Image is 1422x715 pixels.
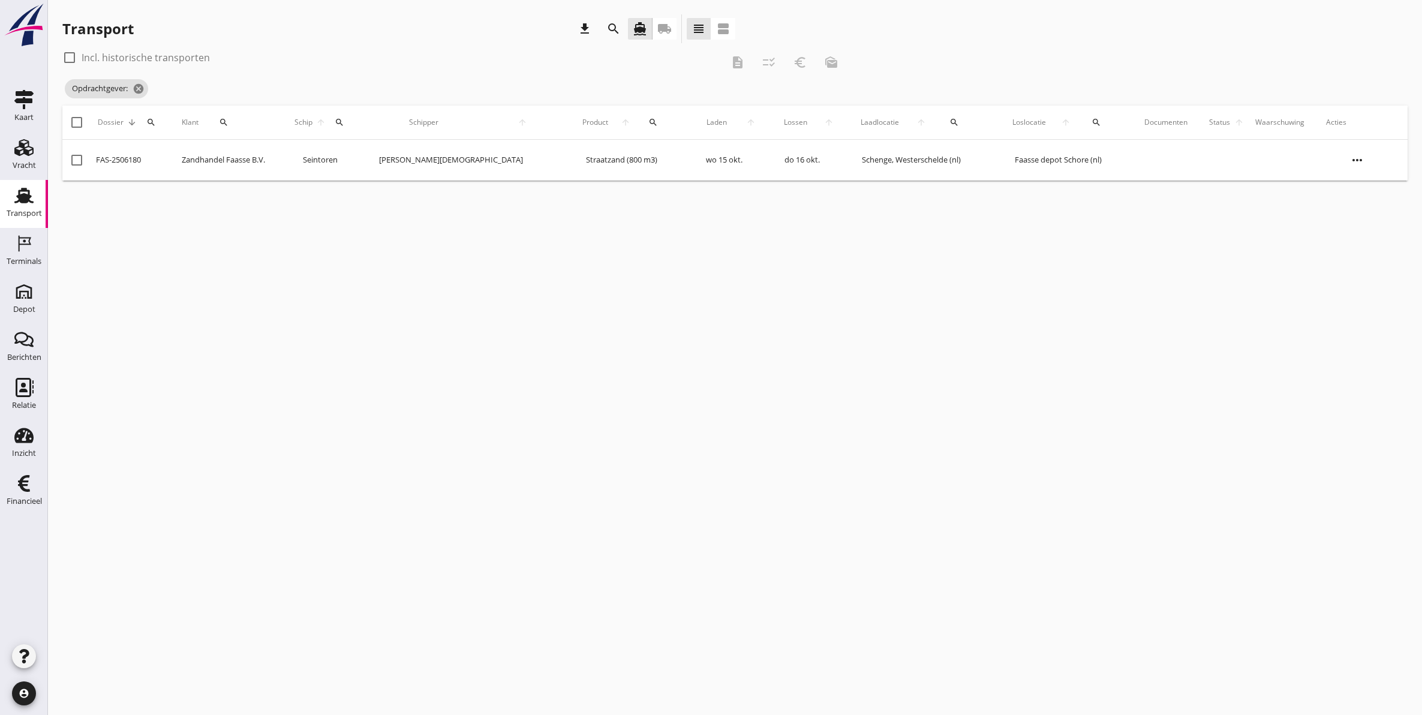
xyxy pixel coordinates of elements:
[7,497,42,505] div: Financieel
[847,140,1000,181] td: Schenge, Westerschelde (nl)
[96,117,125,128] span: Dossier
[125,118,139,127] i: arrow_downward
[2,3,46,47] img: logo-small.a267ee39.svg
[478,118,567,127] i: arrow_upward
[949,118,959,127] i: search
[576,117,614,128] span: Product
[716,22,730,36] i: view_agenda
[606,22,621,36] i: search
[692,140,770,181] td: wo 15 okt.
[365,140,572,181] td: [PERSON_NAME][DEMOGRAPHIC_DATA]
[1015,154,1102,165] span: Faasse depot Schore (nl)
[572,140,692,181] td: Straatzand (800 m3)
[82,52,210,64] label: Incl. historische transporten
[14,113,34,121] div: Kaart
[12,681,36,705] i: account_circle
[615,118,636,127] i: arrow_upward
[7,257,41,265] div: Terminals
[182,108,284,137] div: Klant
[633,22,647,36] i: directions_boat
[907,118,934,127] i: arrow_upward
[7,353,41,361] div: Berichten
[314,118,327,127] i: arrow_upward
[65,79,148,98] span: Opdrachtgever:
[7,209,42,217] div: Transport
[1005,117,1054,128] span: Loslocatie
[736,118,765,127] i: arrow_upward
[648,118,658,127] i: search
[96,154,172,166] div: FAS-2506180
[1232,118,1246,127] i: arrow_upward
[775,117,816,128] span: Lossen
[133,83,145,95] i: cancel
[12,449,36,457] div: Inzicht
[696,117,736,128] span: Laden
[1144,117,1198,128] div: Documenten
[62,19,134,38] div: Transport
[12,401,36,409] div: Relatie
[578,22,592,36] i: download
[657,22,672,36] i: local_shipping
[13,305,35,313] div: Depot
[1092,118,1101,127] i: search
[1207,117,1232,128] span: Status
[1340,143,1374,177] i: more_horiz
[146,118,156,127] i: search
[219,118,229,127] i: search
[1326,117,1403,128] div: Acties
[369,117,478,128] span: Schipper
[335,118,344,127] i: search
[288,140,365,181] td: Seintoren
[692,22,706,36] i: view_headline
[1054,118,1078,127] i: arrow_upward
[852,117,908,128] span: Laadlocatie
[816,118,843,127] i: arrow_upward
[177,140,288,181] td: Zandhandel Faasse B.V.
[13,161,36,169] div: Vracht
[293,117,314,128] span: Schip
[1255,117,1316,128] div: Waarschuwing
[770,140,847,181] td: do 16 okt.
